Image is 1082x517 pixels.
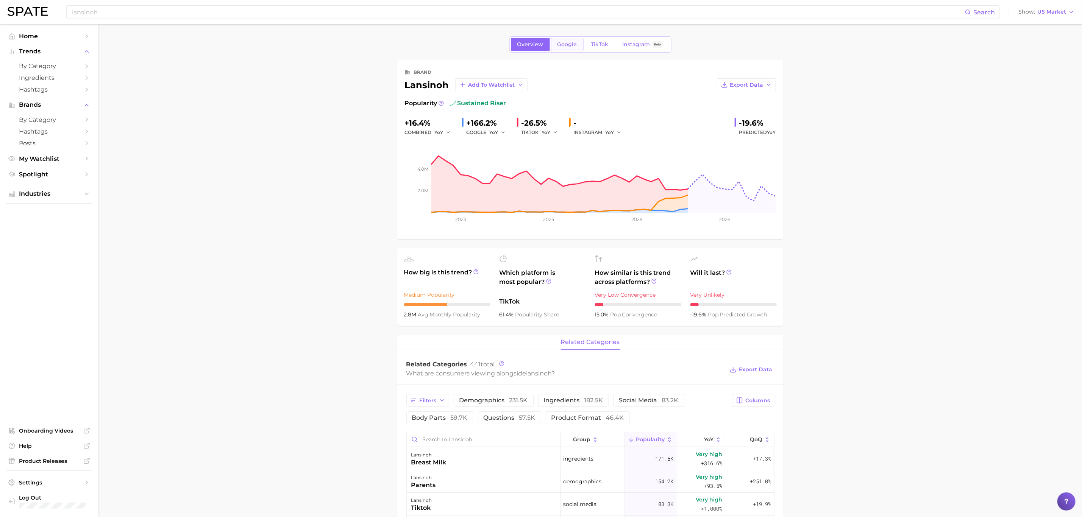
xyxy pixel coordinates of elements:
[655,477,673,486] span: 154.2k
[411,496,432,505] div: lansinoh
[19,442,80,449] span: Help
[19,33,80,40] span: Home
[551,38,584,51] a: Google
[746,397,770,404] span: Columns
[414,68,432,77] div: brand
[606,129,614,135] span: YoY
[690,303,777,306] div: 1 / 10
[405,78,528,91] div: lansinoh
[405,128,456,137] div: combined
[690,268,777,287] span: Will it last?
[511,38,550,51] a: Overview
[405,117,456,129] div: +16.4%
[404,290,490,299] div: Medium Popularity
[595,311,610,318] span: 15.0%
[6,30,92,42] a: Home
[8,7,48,16] img: SPATE
[19,48,80,55] span: Trends
[557,41,577,48] span: Google
[407,432,560,447] input: Search in lansinoh
[521,117,563,129] div: -26.5%
[490,129,498,135] span: YoY
[468,82,515,88] span: Add to Watchlist
[708,311,720,318] abbr: popularity index
[561,432,625,447] button: group
[728,364,774,375] button: Export Data
[6,477,92,488] a: Settings
[696,495,722,504] span: Very high
[561,339,620,346] span: related categories
[610,311,622,318] abbr: popularity index
[730,82,763,88] span: Export Data
[753,500,771,509] span: +19.9%
[19,190,80,197] span: Industries
[406,361,467,368] span: Related Categories
[595,268,681,287] span: How similar is this trend across platforms?
[455,216,466,222] tspan: 2023
[551,415,624,421] span: product format
[6,153,92,165] a: My Watchlist
[610,311,657,318] span: convergence
[6,72,92,84] a: Ingredients
[411,473,436,482] div: lansinoh
[435,128,451,137] button: YoY
[470,361,495,368] span: total
[407,493,774,515] button: lansinohtiktoksocial media83.3kVery high>1,000%+19.9%
[563,500,596,509] span: social media
[420,397,437,404] span: Filters
[701,505,722,512] span: >1,000%
[573,436,590,442] span: group
[19,128,80,135] span: Hashtags
[658,500,673,509] span: 83.3k
[585,38,615,51] a: TikTok
[404,311,418,318] span: 2.8m
[739,366,773,373] span: Export Data
[676,432,725,447] button: YoY
[521,128,563,137] div: TIKTOK
[696,472,722,481] span: Very high
[19,458,80,464] span: Product Releases
[6,440,92,452] a: Help
[708,311,767,318] span: predicted growth
[654,41,661,48] span: Beta
[455,78,528,91] button: Add to Watchlist
[690,290,777,299] div: Very Unlikely
[690,311,708,318] span: -19.6%
[19,479,80,486] span: Settings
[406,368,724,378] div: What are consumers viewing alongside ?
[467,128,511,137] div: GOOGLE
[6,188,92,199] button: Industries
[484,415,536,421] span: questions
[767,129,776,135] span: YoY
[19,74,80,81] span: Ingredients
[719,216,730,222] tspan: 2026
[595,290,681,299] div: Very Low Convergence
[404,303,490,306] div: 5 / 10
[544,397,603,403] span: ingredients
[750,477,771,486] span: +251.0%
[6,60,92,72] a: by Category
[500,311,515,318] span: 61.4%
[6,168,92,180] a: Spotlight
[6,492,92,511] a: Log out. Currently logged in with e-mail laura.cordero@emersongroup.com.
[606,414,624,421] span: 46.4k
[418,311,481,318] span: monthly popularity
[542,128,558,137] button: YoY
[6,137,92,149] a: Posts
[591,41,609,48] span: TikTok
[406,394,449,407] button: Filters
[631,216,642,222] tspan: 2025
[19,86,80,93] span: Hashtags
[704,436,714,442] span: YoY
[407,470,774,493] button: lansinohparentsdemographics154.2kVery high+93.5%+251.0%
[19,494,112,501] span: Log Out
[701,459,722,468] span: +316.6%
[515,311,559,318] span: popularity share
[6,99,92,111] button: Brands
[519,414,536,421] span: 57.5k
[725,432,774,447] button: QoQ
[411,450,447,459] div: lansinoh
[636,436,665,442] span: Popularity
[6,455,92,467] a: Product Releases
[467,117,511,129] div: +166.2%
